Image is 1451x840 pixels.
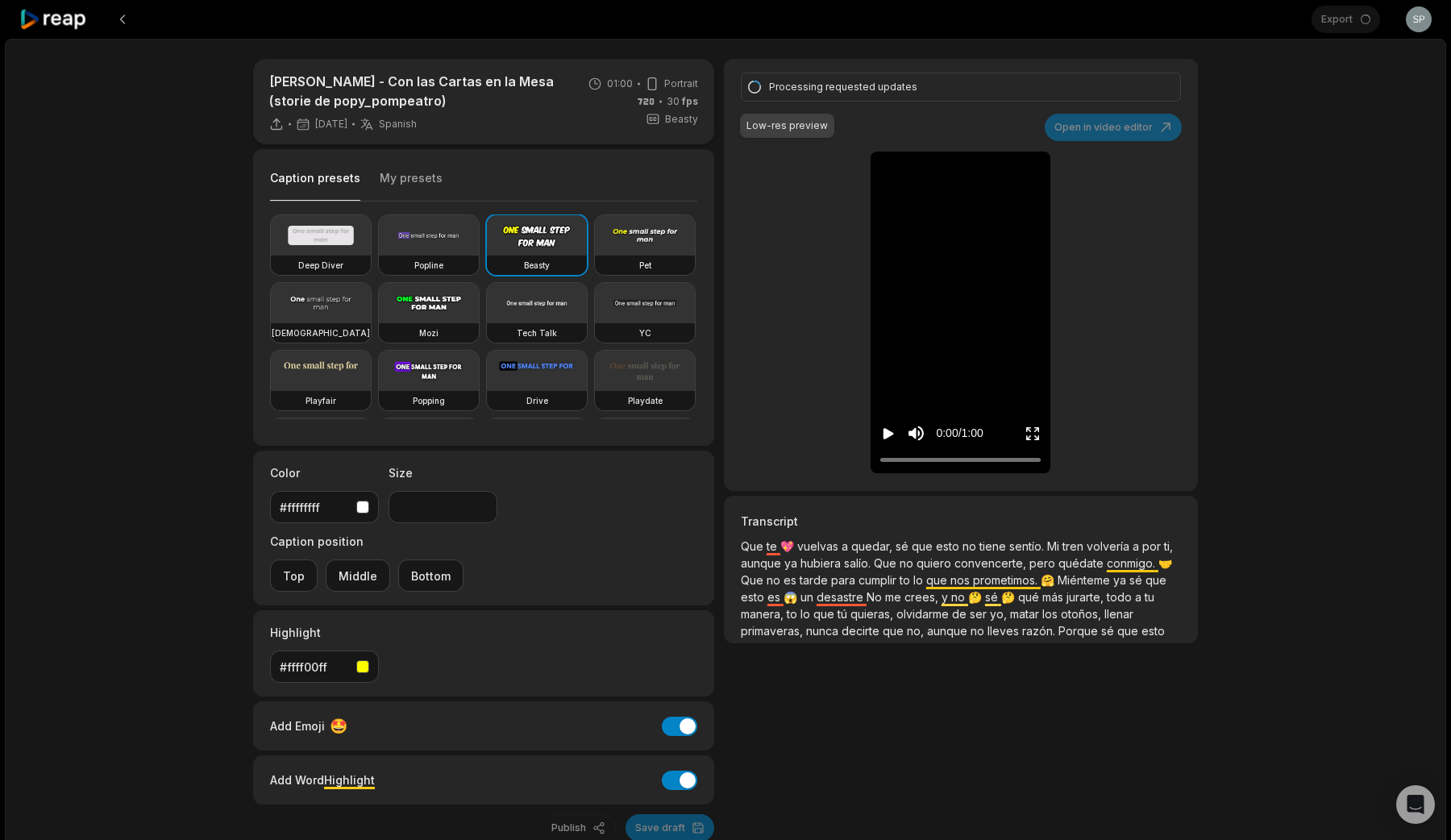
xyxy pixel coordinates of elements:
span: no [962,539,979,553]
span: esto [936,539,962,553]
span: decirte [842,624,883,638]
span: yo, [990,607,1010,621]
span: sentío. [1009,539,1047,553]
span: tu [1145,590,1154,604]
span: Que [741,539,767,553]
span: nunca [806,624,842,638]
span: cumplir [859,573,900,587]
span: [DATE] [315,118,347,131]
span: conmigo. [1107,556,1158,570]
span: ser [970,607,990,621]
span: razón. [1022,624,1058,638]
div: 0:00 / 1:00 [936,425,983,442]
span: manera, [741,607,787,621]
span: qué [1018,590,1042,604]
h3: Playfair [306,394,336,407]
span: Mi tren volvería [1047,539,1133,553]
span: aunque [927,624,971,638]
span: otoños, [1061,607,1104,621]
span: No [867,590,885,604]
span: primaveras, [741,624,806,638]
div: Open Intercom Messenger [1396,785,1435,824]
h3: YC [639,326,651,339]
span: ya [784,556,800,570]
span: to [900,573,913,587]
button: Enter Fullscreen [1025,418,1041,448]
h3: Drive [526,394,548,407]
div: Low-res preview [746,119,828,133]
span: Portrait [664,77,698,91]
span: Highlight [324,773,375,787]
h3: Popping [413,394,445,407]
span: te [767,539,780,553]
span: es tarde [784,573,831,587]
span: que [1145,573,1166,587]
span: Porque [1058,624,1101,638]
span: sé [1101,624,1117,638]
span: 🤩 [330,715,347,737]
span: quiero [917,556,954,570]
span: matar los [1010,607,1061,621]
h3: Pet [639,259,651,272]
span: a [842,539,851,553]
span: lleves [987,624,1022,638]
span: 30 [667,94,698,109]
button: My presets [380,170,443,201]
span: Miénteme [1058,573,1113,587]
span: convencerte, [954,556,1029,570]
label: Highlight [270,624,379,641]
span: un [800,590,817,604]
span: Add Emoji [270,717,325,734]
span: llenar [1104,607,1133,621]
h3: Popline [414,259,443,272]
h3: Transcript [741,513,1181,530]
span: tiene [979,539,1009,553]
span: desastre [817,590,867,604]
span: vuelvas [797,539,842,553]
span: que [1117,624,1141,638]
span: para [831,573,859,587]
span: Beasty [665,112,698,127]
label: Caption position [270,533,464,550]
span: aunque [741,556,784,570]
span: esto [741,590,767,604]
span: jurarte, [1066,590,1107,604]
button: Mute sound [906,423,926,443]
span: lo [800,607,813,621]
span: que [883,624,907,638]
span: ti, [1164,539,1173,553]
span: crees, [904,590,942,604]
span: fps [682,95,698,107]
span: pero [1029,556,1058,570]
button: Play video [880,418,896,448]
span: 01:00 [607,77,633,91]
span: Que no [741,573,784,587]
button: Caption presets [270,170,360,202]
span: sé [985,590,1001,604]
button: #ffffffff [270,491,379,523]
p: [PERSON_NAME] - Con las Cartas en la Mesa (storie de popy_pompeatro) [269,72,565,110]
span: lo [913,573,926,587]
div: #ffff00ff [280,659,350,676]
div: Processing requested updates [769,80,1148,94]
span: quedar, [851,539,896,553]
span: que [813,607,838,621]
button: Top [270,559,318,592]
button: Middle [326,559,390,592]
span: Que [874,556,900,570]
span: to [787,607,800,621]
label: Color [270,464,379,481]
span: de [952,607,970,621]
span: y no [942,590,968,604]
span: no [900,556,917,570]
span: quédate [1058,556,1107,570]
span: no, [907,624,927,638]
h3: Mozi [419,326,439,339]
span: esto [1141,624,1165,638]
h3: Beasty [524,259,550,272]
button: #ffff00ff [270,651,379,683]
span: que [912,539,936,553]
p: 💖 🤝 🤗 😱 🤔 🤔 [741,538,1181,639]
span: Spanish [379,118,417,131]
label: Size [389,464,497,481]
